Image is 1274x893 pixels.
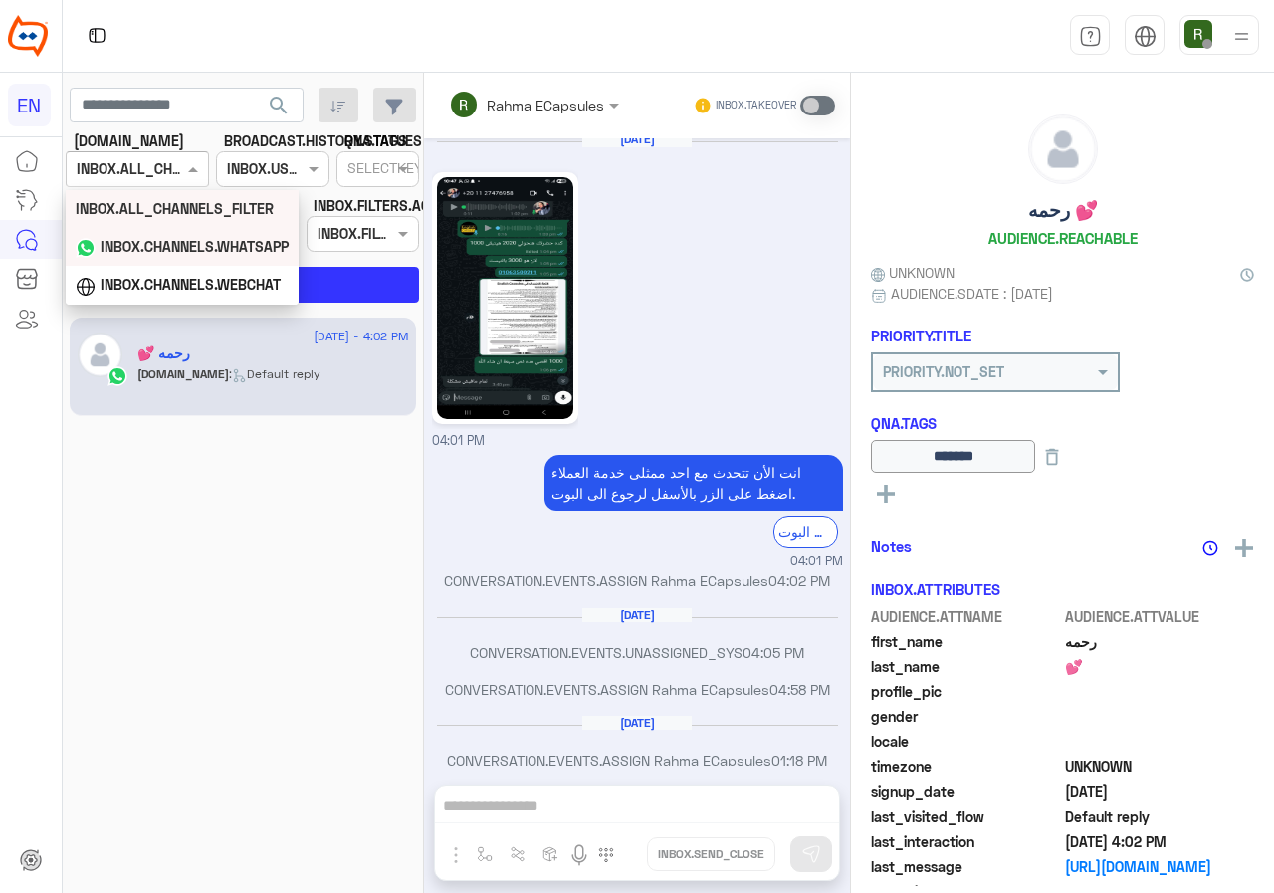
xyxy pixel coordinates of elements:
[267,94,291,117] span: search
[137,366,229,381] span: [DOMAIN_NAME]
[647,837,775,871] button: INBOX.SEND_CLOSE
[1065,706,1255,727] span: null
[107,366,127,386] img: WhatsApp
[871,806,1061,827] span: last_visited_flow
[871,681,1061,702] span: profile_pic
[1065,856,1255,877] a: [URL][DOMAIN_NAME]
[432,642,843,663] p: CONVERSATION.EVENTS.UNASSIGNED_SYS
[74,130,184,151] label: [DOMAIN_NAME]
[1065,831,1255,852] span: 2025-08-12T13:02:05.076Z
[871,756,1061,777] span: timezone
[871,537,912,555] h6: Notes
[871,262,955,283] span: UNKNOWN
[85,23,109,48] img: tab
[101,276,281,293] b: INBOX.CHANNELS.WEBCHAT
[229,366,320,381] span: : Default reply
[790,553,843,571] span: 04:01 PM
[314,328,408,345] span: [DATE] - 4:02 PM
[773,516,838,547] div: الرجوع الى البوت
[66,190,299,304] ng-dropdown-panel: Options list
[1065,806,1255,827] span: Default reply
[432,433,485,448] span: 04:01 PM
[1065,781,1255,802] span: 2024-03-09T14:54:01.384Z
[1065,656,1255,677] span: 💕
[871,706,1061,727] span: gender
[78,333,122,377] img: defaultAdmin.png
[314,195,507,216] label: INBOX.FILTERS.AGENT_NOTES
[76,277,96,297] img: WebChat
[76,238,96,258] img: WhatsApp
[1134,25,1157,48] img: tab
[1229,24,1254,49] img: profile
[76,200,274,217] b: INBOX.ALL_CHANNELS_FILTER
[432,679,843,700] p: CONVERSATION.EVENTS.ASSIGN Rahma ECapsules
[871,831,1061,852] span: last_interaction
[1235,539,1253,557] img: add
[582,716,692,730] h6: [DATE]
[871,631,1061,652] span: first_name
[871,731,1061,752] span: locale
[871,327,971,344] h6: PRIORITY.TITLE
[891,283,1053,304] span: AUDIENCE.SDATE : [DATE]
[582,132,692,146] h6: [DATE]
[1070,15,1110,57] a: tab
[101,238,289,255] b: INBOX.CHANNELS.WHATSAPP
[582,608,692,622] h6: [DATE]
[871,656,1061,677] span: last_name
[871,781,1061,802] span: signup_date
[544,455,843,511] p: 12/8/2025, 4:01 PM
[344,157,423,183] div: SELECTKEY
[871,580,1000,598] h6: INBOX.ATTRIBUTES
[1065,631,1255,652] span: رحمه
[437,177,573,419] img: 1293241735542049.jpg
[344,130,407,151] label: QNA.TAGS
[224,130,422,151] label: BROADCAST.HISTORY.STATUES
[743,644,804,661] span: 04:05 PM
[137,345,190,362] h5: رحمه 💕
[432,570,843,591] p: CONVERSATION.EVENTS.ASSIGN Rahma ECapsules
[8,84,51,126] div: EN
[1065,756,1255,777] span: UNKNOWN
[1065,606,1255,627] span: AUDIENCE.ATTVALUE
[771,752,827,769] span: 01:18 PM
[1202,540,1218,556] img: notes
[871,856,1061,877] span: last_message
[255,88,304,130] button: search
[871,414,1254,432] h6: QNA.TAGS
[768,572,830,589] span: 04:02 PM
[716,98,796,113] small: INBOX.TAKEOVER
[1065,731,1255,752] span: null
[1184,20,1212,48] img: userImage
[988,229,1138,247] h6: AUDIENCE.REACHABLE
[1028,199,1098,222] h5: رحمه 💕
[1029,115,1097,183] img: defaultAdmin.png
[432,750,843,771] p: CONVERSATION.EVENTS.ASSIGN Rahma ECapsules
[871,606,1061,627] span: AUDIENCE.ATTNAME
[1079,25,1102,48] img: tab
[8,15,48,57] img: Logo
[769,681,830,698] span: 04:58 PM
